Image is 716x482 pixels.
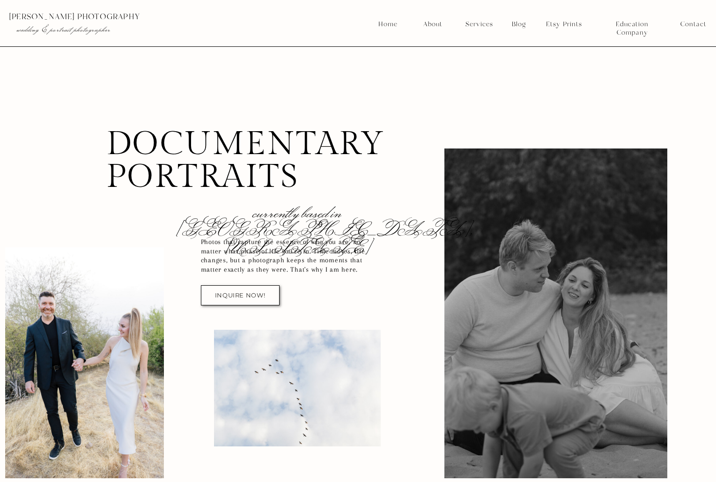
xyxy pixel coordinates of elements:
[680,20,706,29] a: Contact
[462,20,496,29] a: Services
[209,292,271,299] a: inquire now!
[509,20,529,29] a: Blog
[175,203,420,226] h2: currently based in [GEOGRAPHIC_DATA], [US_STATE]
[542,20,585,29] a: Etsy Prints
[421,20,444,29] a: About
[201,237,371,277] h2: Photos that capture the essence of who you are, no matter what phase of life you're in. Time move...
[106,128,364,189] h1: documentary portraits
[378,20,398,29] a: Home
[16,25,192,34] p: wedding & portrait photographer
[600,20,664,29] a: Education Company
[9,13,212,21] p: [PERSON_NAME] photography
